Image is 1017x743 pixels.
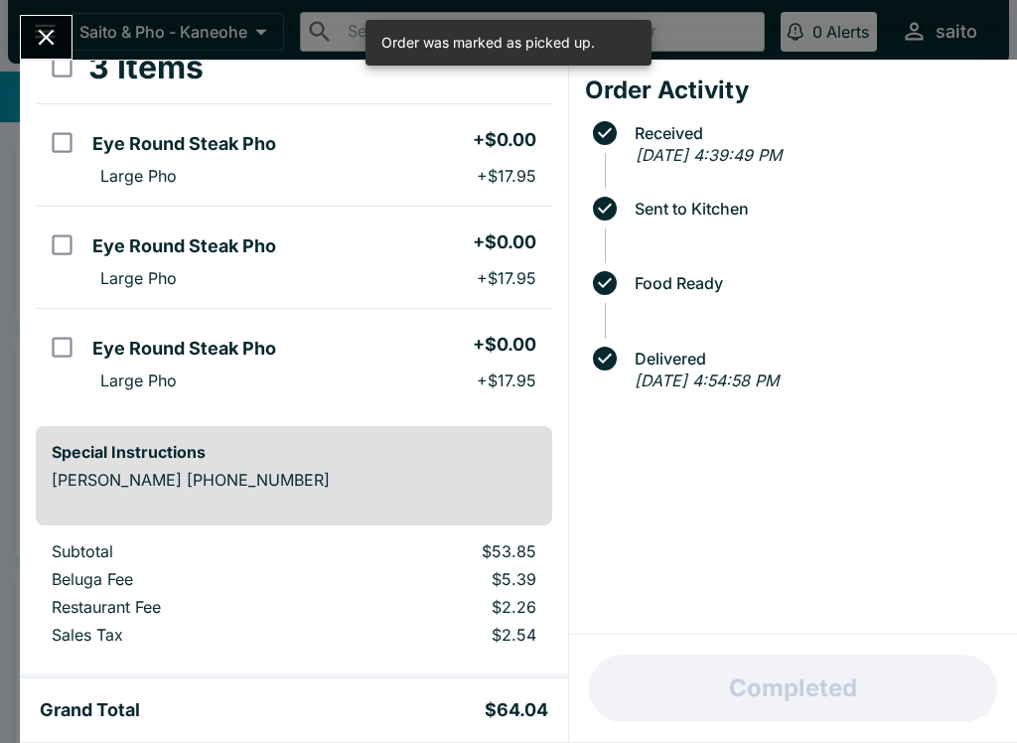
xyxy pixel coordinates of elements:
p: [PERSON_NAME] [PHONE_NUMBER] [52,470,536,490]
p: Large Pho [100,166,177,186]
p: + $17.95 [477,268,536,288]
p: $2.54 [341,625,535,645]
p: $2.26 [341,597,535,617]
p: $5.39 [341,569,535,589]
span: Received [625,124,1001,142]
h5: Grand Total [40,698,140,722]
p: Large Pho [100,371,177,390]
span: Food Ready [625,274,1001,292]
p: Subtotal [52,541,309,561]
span: Sent to Kitchen [625,200,1001,218]
h6: Special Instructions [52,442,536,462]
em: [DATE] 4:54:58 PM [635,371,779,390]
h5: + $0.00 [473,128,536,152]
p: + $17.95 [477,371,536,390]
h5: + $0.00 [473,230,536,254]
p: Beluga Fee [52,569,309,589]
table: orders table [36,541,552,653]
div: Order was marked as picked up. [381,26,595,60]
h3: 3 Items [88,48,204,87]
em: [DATE] 4:39:49 PM [636,145,782,165]
span: Delivered [625,350,1001,368]
h5: Eye Round Steak Pho [92,234,276,258]
p: + $17.95 [477,166,536,186]
table: orders table [36,32,552,410]
h5: Eye Round Steak Pho [92,337,276,361]
p: Restaurant Fee [52,597,309,617]
p: $53.85 [341,541,535,561]
h5: + $0.00 [473,333,536,357]
h5: $64.04 [485,698,548,722]
h5: Eye Round Steak Pho [92,132,276,156]
button: Close [21,16,72,59]
h4: Order Activity [585,75,1001,105]
p: Large Pho [100,268,177,288]
p: Sales Tax [52,625,309,645]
